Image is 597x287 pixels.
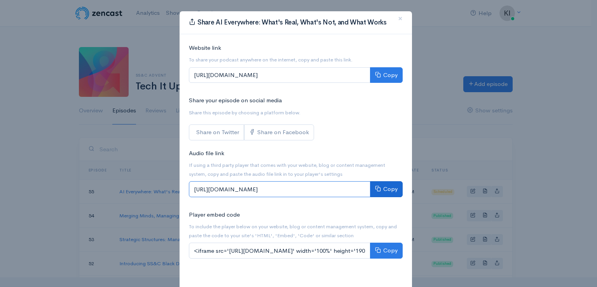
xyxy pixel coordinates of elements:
[189,181,370,197] input: [URL][DOMAIN_NAME]
[370,243,403,259] button: Copy
[370,181,403,197] button: Copy
[189,223,397,239] small: To include the player below on your website, blog or content management system, copy and paste th...
[398,13,403,24] span: ×
[189,162,385,177] small: If using a third party player that comes with your website, blog or content management system, co...
[197,18,387,26] span: Share AI Everywhere: What's Real, What's Not, and What Works
[189,44,221,52] label: Website link
[189,109,300,116] small: Share this episode by choosing a platform below.
[189,149,224,158] label: Audio file link
[189,210,240,219] label: Player embed code
[189,124,314,140] div: Social sharing links
[189,243,370,259] input: <iframe src='[URL][DOMAIN_NAME]' width='100%' height='190' frameborder='0' scrolling='no' seamles...
[244,124,314,140] a: Share on Facebook
[189,56,353,63] small: To share your podcast anywhere on the internet, copy and paste this link.
[370,67,403,83] button: Copy
[389,8,412,30] button: Close
[189,96,282,105] label: Share your episode on social media
[189,67,370,83] input: [URL][DOMAIN_NAME]
[189,124,244,140] a: Share on Twitter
